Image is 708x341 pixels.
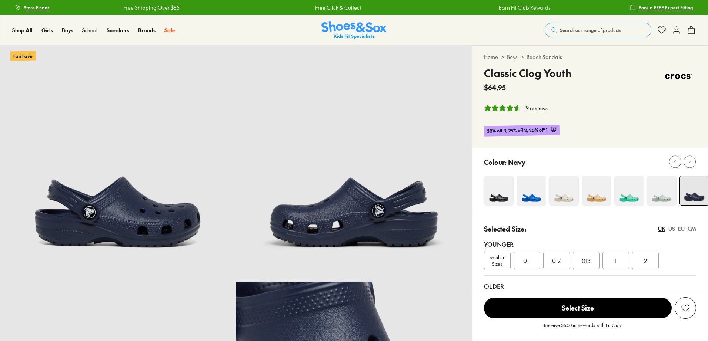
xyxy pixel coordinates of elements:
[582,176,611,206] img: 4-538782_1
[10,51,36,61] p: Fan Fave
[544,322,621,335] p: Receive $6.50 in Rewards with Fit Club
[487,127,547,135] span: 30% off 3, 25% off 2, 20% off 1
[37,4,93,12] a: Free Shipping Over $85
[508,157,525,167] p: Navy
[688,225,696,233] div: CM
[484,104,548,112] button: 4.84 stars, 19 ratings
[549,176,579,206] img: 4-502800_1
[12,26,33,34] a: Shop All
[229,4,275,12] a: Free Click & Collect
[644,256,647,265] span: 2
[15,1,49,14] a: Store Finder
[484,224,526,234] p: Selected Size:
[484,65,572,81] h4: Classic Clog Youth
[138,26,156,34] a: Brands
[507,53,518,61] a: Boys
[517,176,546,206] img: 4-548434_1
[107,26,129,34] a: Sneakers
[62,26,73,34] a: Boys
[484,176,514,206] img: 4-493676_1
[484,53,498,61] a: Home
[527,53,562,61] a: Beach Sandals
[524,104,548,112] div: 19 reviews
[647,176,677,206] img: 4-553264_1
[639,4,693,11] span: Book a FREE Expert Fitting
[615,256,617,265] span: 1
[484,254,510,267] span: Smaller Sizes
[484,297,672,319] button: Select Size
[484,282,696,291] div: Older
[658,225,665,233] div: UK
[413,4,464,12] a: Earn Fit Club Rewards
[484,240,696,249] div: Younger
[545,23,651,37] button: Search our range of products
[164,26,175,34] a: Sale
[484,53,696,61] div: > >
[321,21,387,39] a: Shoes & Sox
[582,256,590,265] span: 013
[630,1,693,14] a: Book a FREE Expert Fitting
[484,82,506,92] span: $64.95
[321,21,387,39] img: SNS_Logo_Responsive.svg
[484,157,507,167] p: Colour:
[661,65,696,88] img: Vendor logo
[236,45,472,282] img: 5-367742_1
[82,26,98,34] a: School
[597,4,653,12] a: Free Shipping Over $85
[523,256,531,265] span: 011
[24,4,49,11] span: Store Finder
[675,297,696,319] button: Add to Wishlist
[7,291,37,319] iframe: Gorgias live chat messenger
[560,27,621,33] span: Search our range of products
[668,225,675,233] div: US
[552,256,561,265] span: 012
[678,225,685,233] div: EU
[614,176,644,206] img: 4-502818_1
[41,26,53,34] a: Girls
